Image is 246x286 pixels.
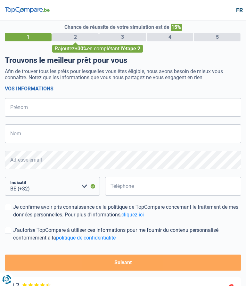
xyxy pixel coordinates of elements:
input: 401020304 [105,177,241,196]
button: Suivant [5,255,241,271]
div: 1 [5,33,52,41]
h2: Vos informations [5,86,241,92]
p: Afin de trouver tous les prêts pour lesquelles vous êtes éligible, nous avons besoin de mieux vou... [5,68,241,80]
span: 15% [171,24,182,31]
span: étape 2 [123,46,140,52]
span: Chance de réussite de votre simulation est de [64,24,169,30]
span: +30% [75,46,87,52]
div: 4 [147,33,193,41]
div: Je confirme avoir pris connaissance de la politique de TopCompare concernant le traitement de mes... [13,203,241,219]
div: 2 [52,33,99,41]
h1: Trouvons le meilleur prêt pour vous [5,56,241,65]
div: 5 [194,33,241,41]
a: politique de confidentialité [56,235,116,241]
div: fr [236,7,241,14]
div: 3 [99,33,146,41]
img: TopCompare Logo [5,7,50,13]
div: J'autorise TopCompare à utiliser ces informations pour me fournir du contenu personnalisé conform... [13,226,241,242]
div: Rajoutez en complétant l' [52,45,143,53]
a: cliquez ici [121,212,144,218]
